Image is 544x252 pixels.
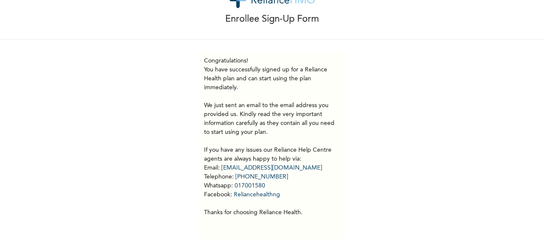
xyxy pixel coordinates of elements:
[225,12,319,26] p: Enrollee Sign-Up Form
[204,65,340,217] p: You have successfully signed up for a Reliance Health plan and can start using the plan immediate...
[221,165,322,171] a: [EMAIL_ADDRESS][DOMAIN_NAME]
[235,183,265,189] a: 017001580
[234,192,280,198] a: Reliancehealthng
[235,174,288,180] a: [PHONE_NUMBER]
[204,57,340,65] h3: Congratulations!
